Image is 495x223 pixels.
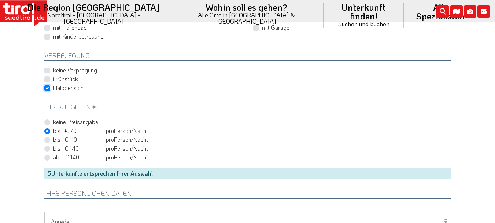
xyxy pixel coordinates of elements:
[27,12,160,24] small: Nordtirol - [GEOGRAPHIC_DATA] - [GEOGRAPHIC_DATA]
[53,127,148,135] label: pro /Nacht
[53,84,84,92] label: Halbpension
[53,136,148,144] label: pro /Nacht
[53,144,104,152] span: bis € 140
[477,5,490,18] i: Kontakt
[47,169,51,177] span: 5
[450,5,463,18] i: Karte öffnen
[53,118,98,126] label: keine Preisangabe
[53,66,97,74] label: keine Verpflegung
[53,153,104,161] span: ab € 140
[53,136,104,144] span: bis € 110
[114,127,131,134] em: Person
[44,168,451,179] div: Unterkünfte entsprechen Ihrer Auswahl
[53,127,104,135] span: bis € 70
[114,136,131,143] em: Person
[178,12,315,24] small: Alle Orte in [GEOGRAPHIC_DATA] & [GEOGRAPHIC_DATA]
[53,144,148,152] label: pro /Nacht
[44,52,451,61] h2: Verpflegung
[53,75,78,83] label: Frühstück
[44,190,451,199] h2: Ihre persönlichen Daten
[53,153,148,161] label: pro /Nacht
[114,153,131,161] em: Person
[53,32,104,40] label: mit Kinderbetreuung
[332,21,395,27] small: Suchen und buchen
[464,5,476,18] i: Fotogalerie
[114,144,131,152] em: Person
[44,104,451,112] h2: Ihr Budget in €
